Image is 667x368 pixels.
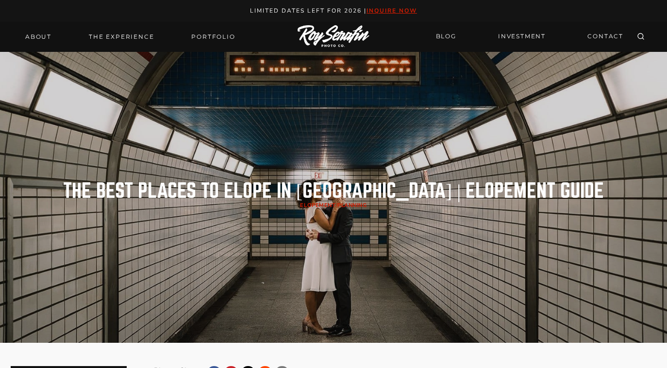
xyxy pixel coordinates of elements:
[300,202,335,209] a: Elopement
[83,30,160,44] a: THE EXPERIENCE
[430,28,629,45] nav: Secondary Navigation
[19,30,241,44] nav: Primary Navigation
[19,30,57,44] a: About
[634,30,648,44] button: View Search Form
[185,30,241,44] a: Portfolio
[11,6,657,16] p: Limited Dates LEft for 2026 |
[492,28,551,45] a: INVESTMENT
[582,28,629,45] a: CONTACT
[63,181,604,201] h1: The Best Places to Elope in [GEOGRAPHIC_DATA] | Elopement Guide
[337,202,367,209] a: planning
[367,7,417,15] a: inquire now
[298,25,369,48] img: Logo of Roy Serafin Photo Co., featuring stylized text in white on a light background, representi...
[300,202,367,209] span: /
[430,28,462,45] a: BLOG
